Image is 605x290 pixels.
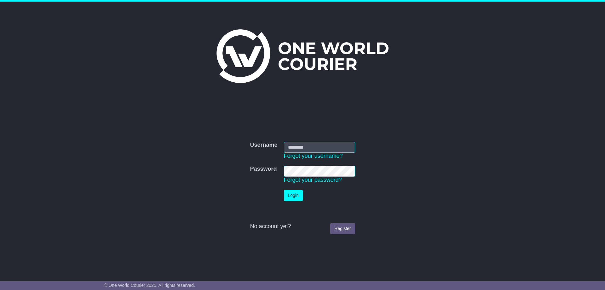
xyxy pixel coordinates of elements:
button: Login [284,190,303,201]
a: Forgot your password? [284,177,342,183]
div: No account yet? [250,223,355,230]
label: Username [250,142,277,149]
label: Password [250,166,277,173]
a: Forgot your username? [284,153,343,159]
a: Register [330,223,355,234]
span: © One World Courier 2025. All rights reserved. [104,283,195,288]
img: One World [216,29,389,83]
